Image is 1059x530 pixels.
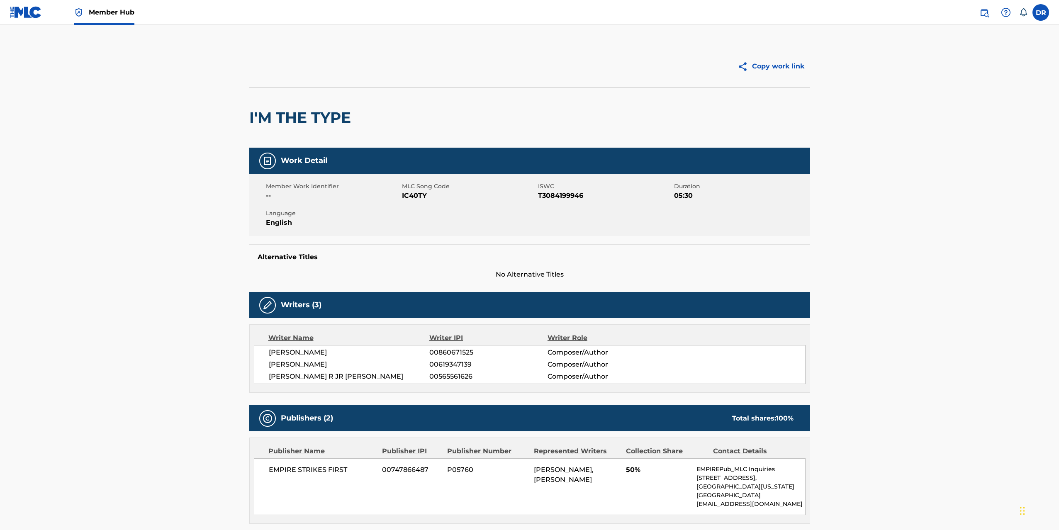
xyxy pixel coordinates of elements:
[534,466,594,484] span: [PERSON_NAME], [PERSON_NAME]
[976,4,993,21] a: Public Search
[696,465,805,474] p: EMPIREPub_MLC Inquiries
[266,218,400,228] span: English
[266,191,400,201] span: --
[548,333,655,343] div: Writer Role
[263,156,273,166] img: Work Detail
[269,372,430,382] span: [PERSON_NAME] R JR [PERSON_NAME]
[1020,498,1025,523] div: Drag
[776,414,794,422] span: 100 %
[538,182,672,191] span: ISWC
[402,182,536,191] span: MLC Song Code
[548,348,655,357] span: Composer/Author
[732,56,810,77] button: Copy work link
[447,465,528,475] span: P05760
[258,253,802,261] h5: Alternative Titles
[626,465,690,475] span: 50%
[626,446,706,456] div: Collection Share
[266,209,400,218] span: Language
[1032,4,1049,21] div: User Menu
[447,446,528,456] div: Publisher Number
[696,500,805,508] p: [EMAIL_ADDRESS][DOMAIN_NAME]
[696,474,805,482] p: [STREET_ADDRESS],
[10,6,42,18] img: MLC Logo
[269,360,430,370] span: [PERSON_NAME]
[263,300,273,310] img: Writers
[1019,8,1027,17] div: Notifications
[696,491,805,500] p: [GEOGRAPHIC_DATA]
[382,446,441,456] div: Publisher IPI
[249,108,355,127] h2: I'M THE TYPE
[263,413,273,423] img: Publishers
[269,348,430,357] span: [PERSON_NAME]
[979,7,989,17] img: search
[268,446,376,456] div: Publisher Name
[429,372,547,382] span: 00565561626
[269,465,376,475] span: EMPIRE STRIKES FIRST
[402,191,536,201] span: IC40TY
[674,191,808,201] span: 05:30
[534,446,620,456] div: Represented Writers
[538,191,672,201] span: T3084199946
[429,348,547,357] span: 00860671525
[738,61,752,72] img: Copy work link
[249,270,810,280] span: No Alternative Titles
[74,7,84,17] img: Top Rightsholder
[732,413,794,423] div: Total shares:
[548,372,655,382] span: Composer/Author
[998,4,1014,21] div: Help
[268,333,430,343] div: Writer Name
[429,360,547,370] span: 00619347139
[89,7,134,17] span: Member Hub
[281,300,321,310] h5: Writers (3)
[696,482,805,491] p: [GEOGRAPHIC_DATA][US_STATE]
[713,446,794,456] div: Contact Details
[1001,7,1011,17] img: help
[548,360,655,370] span: Composer/Author
[382,465,441,475] span: 00747866487
[281,156,327,165] h5: Work Detail
[281,413,333,423] h5: Publishers (2)
[429,333,548,343] div: Writer IPI
[674,182,808,191] span: Duration
[1018,490,1059,530] iframe: Chat Widget
[266,182,400,191] span: Member Work Identifier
